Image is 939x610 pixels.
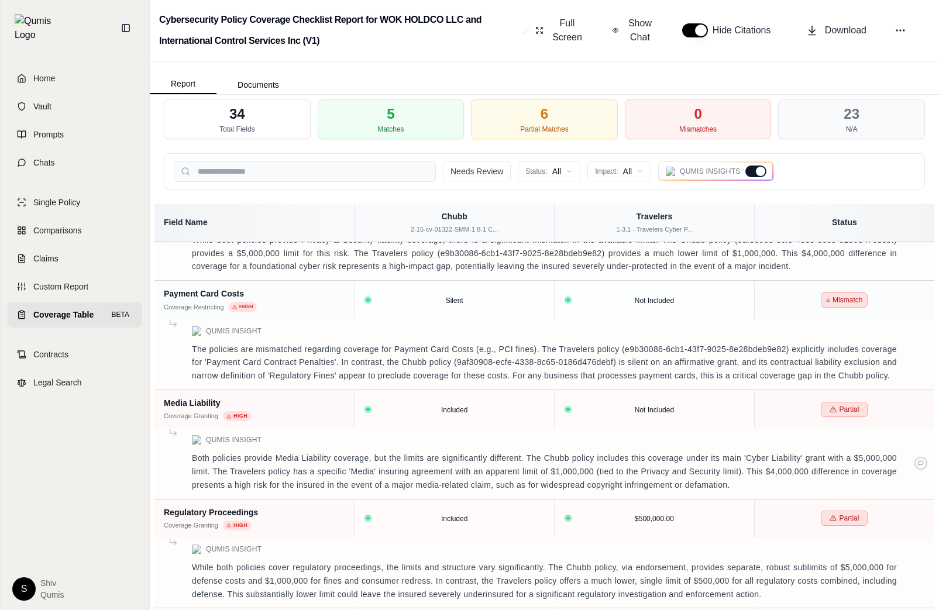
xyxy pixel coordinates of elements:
span: Included [441,515,467,523]
div: Regulatory Proceedings [164,506,345,518]
button: Provide feedback on insight and status [914,457,927,470]
div: 1-3.1 - Travelers Cyber P... [562,225,747,235]
span: Prompts [33,129,64,140]
div: Coverage Granting [164,411,218,421]
p: The policies are mismatched regarding coverage for Payment Card Costs (e.g., PCI fines). The Trav... [192,343,897,382]
button: Report [150,74,216,94]
h2: Cybersecurity Policy Coverage Checklist Report for WOK HOLDCO LLC and International Control Servi... [159,9,519,51]
div: Matches [377,125,404,134]
div: Payment Card Costs [164,288,345,299]
span: Mismatch [821,292,868,308]
span: Single Policy [33,197,80,208]
span: BETA [108,309,133,320]
th: Status [754,204,934,242]
span: High [223,521,251,531]
span: Comparisons [33,225,81,236]
div: 2-15-cv-01322-SMM-1 8-1 C... [362,225,547,235]
span: Full Screen [551,16,584,44]
span: Vault [33,101,51,112]
span: Partial [821,402,868,417]
span: Chats [33,157,55,168]
span: Qumis Insights [680,167,741,176]
p: While both policies provide Privacy & Security liability coverage, there is a significant mismatc... [192,233,897,273]
div: Media Liability [164,397,345,409]
div: Total Fields [219,125,255,134]
div: Travelers [562,211,747,222]
div: Coverage Granting [164,521,218,530]
a: Coverage TableBETA [8,302,142,328]
img: Qumis Logo [192,435,201,444]
div: Partial Matches [520,125,569,134]
a: Prompts [8,122,142,147]
span: Partial [821,511,868,526]
img: Qumis Logo [192,326,201,336]
img: Qumis Logo [15,14,59,42]
span: Home [33,73,55,84]
span: Qumis Insight [206,544,262,554]
div: 5 [387,105,394,123]
button: Status:All [518,161,580,181]
a: Comparisons [8,218,142,243]
span: Download [825,23,866,37]
span: Coverage Table [33,309,94,320]
div: 34 [229,105,245,123]
button: Impact:All [587,161,651,181]
a: Chats [8,150,142,175]
span: Shiv [40,577,64,589]
span: Qumis Insight [206,435,262,444]
span: High [223,411,251,422]
span: Contracts [33,349,68,360]
div: Chubb [362,211,547,222]
a: Vault [8,94,142,119]
a: Home [8,66,142,91]
p: Both policies provide Media Liability coverage, but the limits are significantly different. The C... [192,452,897,491]
div: Mismatches [679,125,717,134]
img: Qumis Logo [192,544,201,554]
th: Field Name [154,204,355,242]
span: Qumis Insight [206,326,262,336]
div: Coverage Restricting [164,302,224,312]
a: Contracts [8,342,142,367]
div: S [12,577,36,601]
button: Show Chat [607,12,659,49]
a: Legal Search [8,370,142,395]
span: High [229,302,257,312]
button: Documents [216,75,300,94]
span: Silent [446,297,463,305]
div: 6 [541,105,548,123]
span: Not Included [635,406,674,414]
button: Collapse sidebar [116,19,135,37]
p: While both policies cover regulatory proceedings, the limits and structure vary significantly. Th... [192,561,897,601]
div: 23 [844,105,859,123]
span: Status: [525,167,547,176]
button: Needs Review [443,161,511,181]
span: Impact: [595,167,618,176]
span: All [552,166,562,177]
span: Qumis [40,589,64,601]
span: $500,000.00 [635,515,674,523]
img: Qumis Logo [666,167,675,176]
a: Claims [8,246,142,271]
div: N/A [846,125,858,134]
button: Full Screen [531,12,589,49]
a: Single Policy [8,189,142,215]
span: Custom Report [33,281,88,292]
span: Hide Citations [713,23,778,37]
div: 0 [694,105,701,123]
span: Not Included [635,297,674,305]
span: Claims [33,253,59,264]
span: Included [441,406,467,414]
span: Show Chat [626,16,654,44]
button: Download [802,19,871,42]
span: Legal Search [33,377,82,388]
a: Custom Report [8,274,142,299]
span: All [623,166,632,177]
